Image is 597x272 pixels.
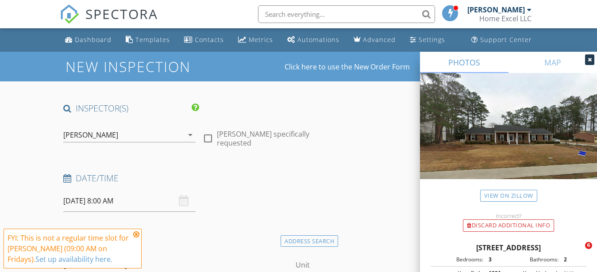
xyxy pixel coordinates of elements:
h4: INSPECTOR(S) [63,103,199,114]
a: Dashboard [62,32,115,48]
i: arrow_drop_down [185,130,196,140]
div: Automations [297,35,339,44]
a: Metrics [235,32,277,48]
div: Home Excel LLC [479,14,532,23]
span: 6 [585,242,592,249]
div: FYI: This is not a regular time slot for [PERSON_NAME] (09:00 AM on Fridays). [8,233,131,264]
div: Metrics [249,35,273,44]
div: Bathrooms: [508,256,558,264]
div: Dashboard [75,35,112,44]
a: Advanced [350,32,399,48]
a: PHOTOS [420,52,508,73]
input: Select date [63,190,196,212]
a: Set up availability here. [35,254,112,264]
a: Automations (Basic) [284,32,343,48]
a: Support Center [468,32,535,48]
a: Click here to use the New Order Form [285,63,410,70]
div: Discard Additional info [463,219,554,232]
h1: New Inspection [65,59,262,74]
h4: Location [63,233,335,245]
div: [PERSON_NAME] [467,5,525,14]
div: Support Center [480,35,532,44]
div: 2 [558,256,584,264]
div: Templates [135,35,170,44]
iframe: Intercom live chat [567,242,588,263]
div: Incorrect? [420,212,597,219]
a: Templates [122,32,173,48]
div: Bedrooms: [433,256,483,264]
div: 3 [483,256,508,264]
a: Settings [406,32,449,48]
a: View on Zillow [480,190,537,202]
div: Advanced [363,35,396,44]
img: The Best Home Inspection Software - Spectora [60,4,79,24]
input: Search everything... [258,5,435,23]
div: [PERSON_NAME] [63,131,118,139]
a: Contacts [181,32,227,48]
div: Contacts [195,35,224,44]
div: [STREET_ADDRESS] [431,242,586,253]
a: SPECTORA [60,12,158,31]
div: Address Search [281,235,338,247]
span: SPECTORA [85,4,158,23]
label: [PERSON_NAME] specifically requested [217,130,335,147]
h4: Date/Time [63,172,335,184]
img: streetview [420,73,597,200]
a: MAP [508,52,597,73]
div: Settings [419,35,445,44]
